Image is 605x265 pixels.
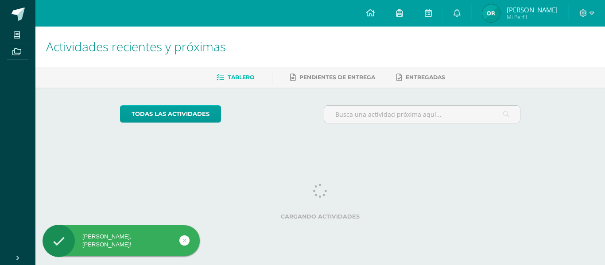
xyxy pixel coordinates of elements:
[46,38,226,55] span: Actividades recientes y próximas
[120,105,221,123] a: todas las Actividades
[290,70,375,84] a: Pendientes de entrega
[482,4,500,22] img: fd80a5a9ea7775b4241162cd96c15abd.png
[299,74,375,81] span: Pendientes de entrega
[396,70,445,84] a: Entregadas
[324,106,520,123] input: Busca una actividad próxima aquí...
[507,5,558,14] span: [PERSON_NAME]
[120,213,521,220] label: Cargando actividades
[507,13,558,21] span: Mi Perfil
[228,74,254,81] span: Tablero
[406,74,445,81] span: Entregadas
[217,70,254,84] a: Tablero
[43,233,200,249] div: [PERSON_NAME], [PERSON_NAME]!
